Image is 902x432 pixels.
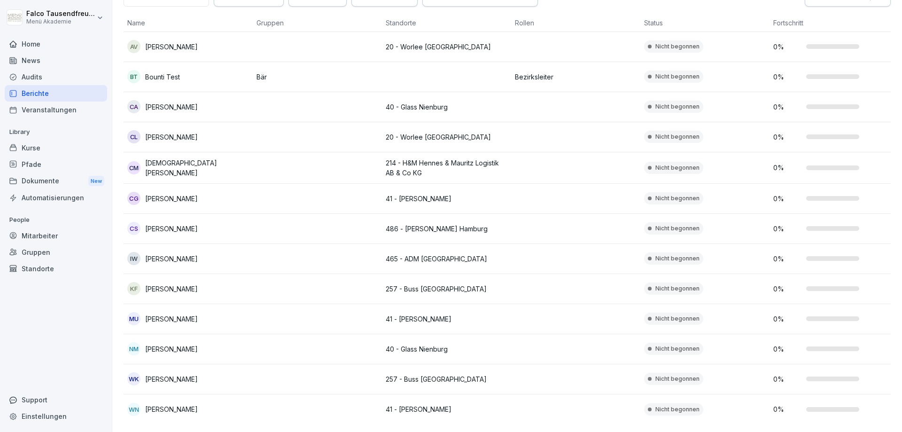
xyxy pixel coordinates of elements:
[773,344,801,354] p: 0 %
[145,284,198,294] p: [PERSON_NAME]
[655,314,700,323] p: Nicht begonnen
[386,194,507,204] p: 41 - [PERSON_NAME]
[5,85,107,102] a: Berichte
[5,102,107,118] a: Veranstaltungen
[386,224,507,234] p: 486 - [PERSON_NAME] Hamburg
[145,102,198,112] p: [PERSON_NAME]
[773,72,801,82] p: 0 %
[5,189,107,206] a: Automatisierungen
[773,132,801,142] p: 0 %
[515,72,637,82] p: Bezirksleiter
[386,158,507,178] p: 214 - H&M Hennes & Mauritz Logistik AB & Co KG
[655,102,700,111] p: Nicht begonnen
[773,374,801,384] p: 0 %
[127,161,140,174] div: CM
[640,14,770,32] th: Status
[655,133,700,141] p: Nicht begonnen
[773,102,801,112] p: 0 %
[127,40,140,53] div: AV
[386,102,507,112] p: 40 - Glass Nienburg
[127,130,140,143] div: CL
[127,282,140,295] div: KF
[655,194,700,203] p: Nicht begonnen
[124,14,253,32] th: Name
[655,375,700,383] p: Nicht begonnen
[5,244,107,260] a: Gruppen
[5,260,107,277] a: Standorte
[655,405,700,414] p: Nicht begonnen
[5,173,107,190] div: Dokumente
[5,173,107,190] a: DokumenteNew
[386,314,507,324] p: 41 - [PERSON_NAME]
[655,345,700,353] p: Nicht begonnen
[145,224,198,234] p: [PERSON_NAME]
[127,70,140,83] div: BT
[5,156,107,173] a: Pfade
[773,224,801,234] p: 0 %
[145,374,198,384] p: [PERSON_NAME]
[127,403,140,416] div: WN
[655,254,700,263] p: Nicht begonnen
[5,212,107,228] p: People
[386,344,507,354] p: 40 - Glass Nienburg
[145,158,249,178] p: [DEMOGRAPHIC_DATA][PERSON_NAME]
[127,342,140,355] div: NM
[5,140,107,156] a: Kurse
[386,42,507,52] p: 20 - Worlee [GEOGRAPHIC_DATA]
[655,284,700,293] p: Nicht begonnen
[655,42,700,51] p: Nicht begonnen
[773,254,801,264] p: 0 %
[26,10,95,18] p: Falco Tausendfreund
[5,36,107,52] a: Home
[5,408,107,424] a: Einstellungen
[770,14,899,32] th: Fortschritt
[5,69,107,85] a: Audits
[253,14,382,32] th: Gruppen
[145,314,198,324] p: [PERSON_NAME]
[145,404,198,414] p: [PERSON_NAME]
[145,344,198,354] p: [PERSON_NAME]
[773,284,801,294] p: 0 %
[773,194,801,204] p: 0 %
[5,125,107,140] p: Library
[26,18,95,25] p: Menü Akademie
[127,312,140,325] div: MU
[5,52,107,69] a: News
[386,404,507,414] p: 41 - [PERSON_NAME]
[655,224,700,233] p: Nicht begonnen
[127,192,140,205] div: CG
[5,228,107,244] a: Mitarbeiter
[5,392,107,408] div: Support
[127,372,140,385] div: WK
[655,164,700,172] p: Nicht begonnen
[127,252,140,265] div: IW
[386,374,507,384] p: 257 - Buss [GEOGRAPHIC_DATA]
[145,72,180,82] p: Bounti Test
[773,163,801,173] p: 0 %
[386,254,507,264] p: 465 - ADM [GEOGRAPHIC_DATA]
[145,132,198,142] p: [PERSON_NAME]
[145,254,198,264] p: [PERSON_NAME]
[511,14,640,32] th: Rollen
[773,314,801,324] p: 0 %
[88,176,104,187] div: New
[386,132,507,142] p: 20 - Worlee [GEOGRAPHIC_DATA]
[127,222,140,235] div: CS
[386,284,507,294] p: 257 - Buss [GEOGRAPHIC_DATA]
[145,42,198,52] p: [PERSON_NAME]
[773,42,801,52] p: 0 %
[382,14,511,32] th: Standorte
[773,404,801,414] p: 0 %
[145,194,198,204] p: [PERSON_NAME]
